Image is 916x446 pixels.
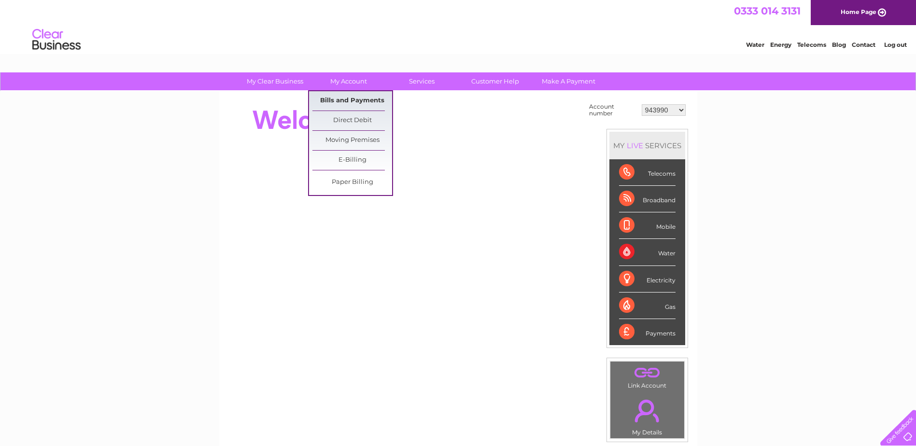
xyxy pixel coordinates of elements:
[619,212,676,239] div: Mobile
[235,72,315,90] a: My Clear Business
[230,5,687,47] div: Clear Business is a trading name of Verastar Limited (registered in [GEOGRAPHIC_DATA] No. 3667643...
[32,25,81,55] img: logo.png
[619,293,676,319] div: Gas
[455,72,535,90] a: Customer Help
[852,41,875,48] a: Contact
[832,41,846,48] a: Blog
[619,186,676,212] div: Broadband
[619,159,676,186] div: Telecoms
[312,173,392,192] a: Paper Billing
[312,91,392,111] a: Bills and Payments
[619,239,676,265] div: Water
[734,5,801,17] a: 0333 014 3131
[610,361,685,391] td: Link Account
[610,391,685,439] td: My Details
[609,132,685,159] div: MY SERVICES
[312,111,392,130] a: Direct Debit
[797,41,826,48] a: Telecoms
[613,364,682,381] a: .
[613,394,682,428] a: .
[587,101,639,119] td: Account number
[746,41,764,48] a: Water
[529,72,608,90] a: Make A Payment
[884,41,907,48] a: Log out
[382,72,462,90] a: Services
[312,151,392,170] a: E-Billing
[619,319,676,345] div: Payments
[625,141,645,150] div: LIVE
[770,41,791,48] a: Energy
[312,131,392,150] a: Moving Premises
[309,72,388,90] a: My Account
[619,266,676,293] div: Electricity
